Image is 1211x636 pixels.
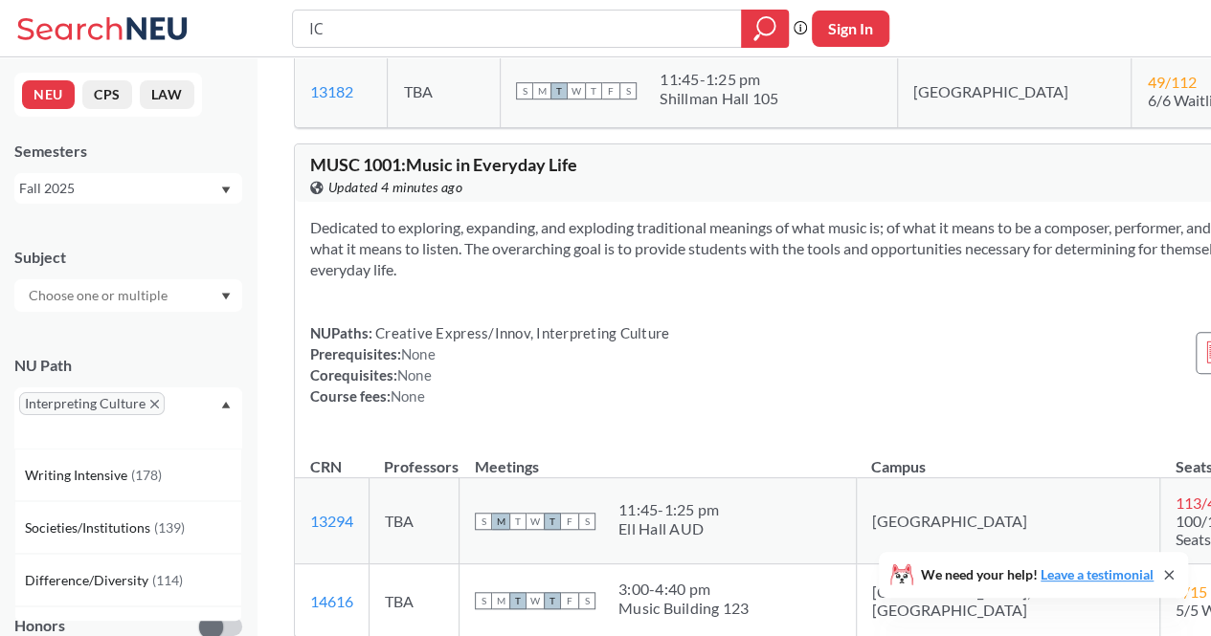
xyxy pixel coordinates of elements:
div: NU Path [14,355,242,376]
div: magnifying glass [741,10,789,48]
span: Creative Express/Innov, Interpreting Culture [372,324,669,341]
span: T [509,513,527,530]
input: Class, professor, course number, "phrase" [307,12,728,45]
span: We need your help! [921,568,1154,581]
th: Campus [856,437,1159,478]
span: ( 178 ) [131,467,162,483]
span: ( 139 ) [154,519,185,536]
div: NUPaths: Prerequisites: Corequisites: Course fees: [310,322,669,406]
div: 3:00 - 4:40 pm [618,580,750,599]
span: T [550,82,568,99]
button: NEU [22,80,75,109]
a: 14616 [310,592,353,610]
span: S [516,82,533,99]
td: [GEOGRAPHIC_DATA] [897,55,1131,128]
span: None [397,366,432,384]
div: Fall 2025 [19,178,219,199]
button: CPS [82,80,132,109]
td: TBA [369,478,459,564]
span: F [561,592,578,609]
div: Dropdown arrow [14,279,242,312]
span: T [585,82,602,99]
span: S [578,592,595,609]
span: F [561,513,578,530]
div: CRN [310,456,342,477]
span: W [527,513,544,530]
div: Semesters [14,141,242,162]
span: S [619,82,637,99]
td: [GEOGRAPHIC_DATA] [856,478,1159,564]
span: MUSC 1001 : Music in Everyday Life [310,154,577,175]
span: None [391,387,425,405]
span: M [492,513,509,530]
th: Professors [369,437,459,478]
span: S [475,513,492,530]
button: LAW [140,80,194,109]
svg: Dropdown arrow [221,293,231,300]
svg: X to remove pill [150,400,159,408]
span: None [401,345,436,362]
span: T [544,513,561,530]
span: T [509,592,527,609]
input: Choose one or multiple [19,284,180,307]
span: M [492,592,509,609]
svg: Dropdown arrow [221,401,231,408]
svg: magnifying glass [753,15,776,42]
div: 11:45 - 1:25 pm [618,500,719,519]
div: Fall 2025Dropdown arrow [14,173,242,204]
div: 11:45 - 1:25 pm [660,70,778,89]
div: Music Building 123 [618,599,750,618]
span: Interpreting CultureX to remove pill [19,392,165,415]
span: 49 / 112 [1147,73,1196,91]
span: S [475,592,492,609]
span: T [544,592,561,609]
span: Societies/Institutions [25,517,154,538]
td: TBA [388,55,501,128]
span: Writing Intensive [25,465,131,486]
span: Difference/Diversity [25,570,152,591]
span: W [568,82,585,99]
span: F [602,82,619,99]
span: ( 114 ) [152,572,183,588]
div: Interpreting CultureX to remove pillDropdown arrowWriting Intensive(178)Societies/Institutions(13... [14,387,242,449]
span: M [533,82,550,99]
th: Meetings [459,437,856,478]
span: 8 / 15 [1176,582,1207,601]
span: W [527,592,544,609]
button: Sign In [812,11,889,47]
svg: Dropdown arrow [221,186,231,194]
a: 13182 [310,82,353,100]
div: Shillman Hall 105 [660,89,778,108]
div: Subject [14,247,242,268]
a: 13294 [310,512,353,530]
span: Updated 4 minutes ago [328,177,463,198]
div: Ell Hall AUD [618,519,719,538]
a: Leave a testimonial [1041,566,1154,582]
span: S [578,513,595,530]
